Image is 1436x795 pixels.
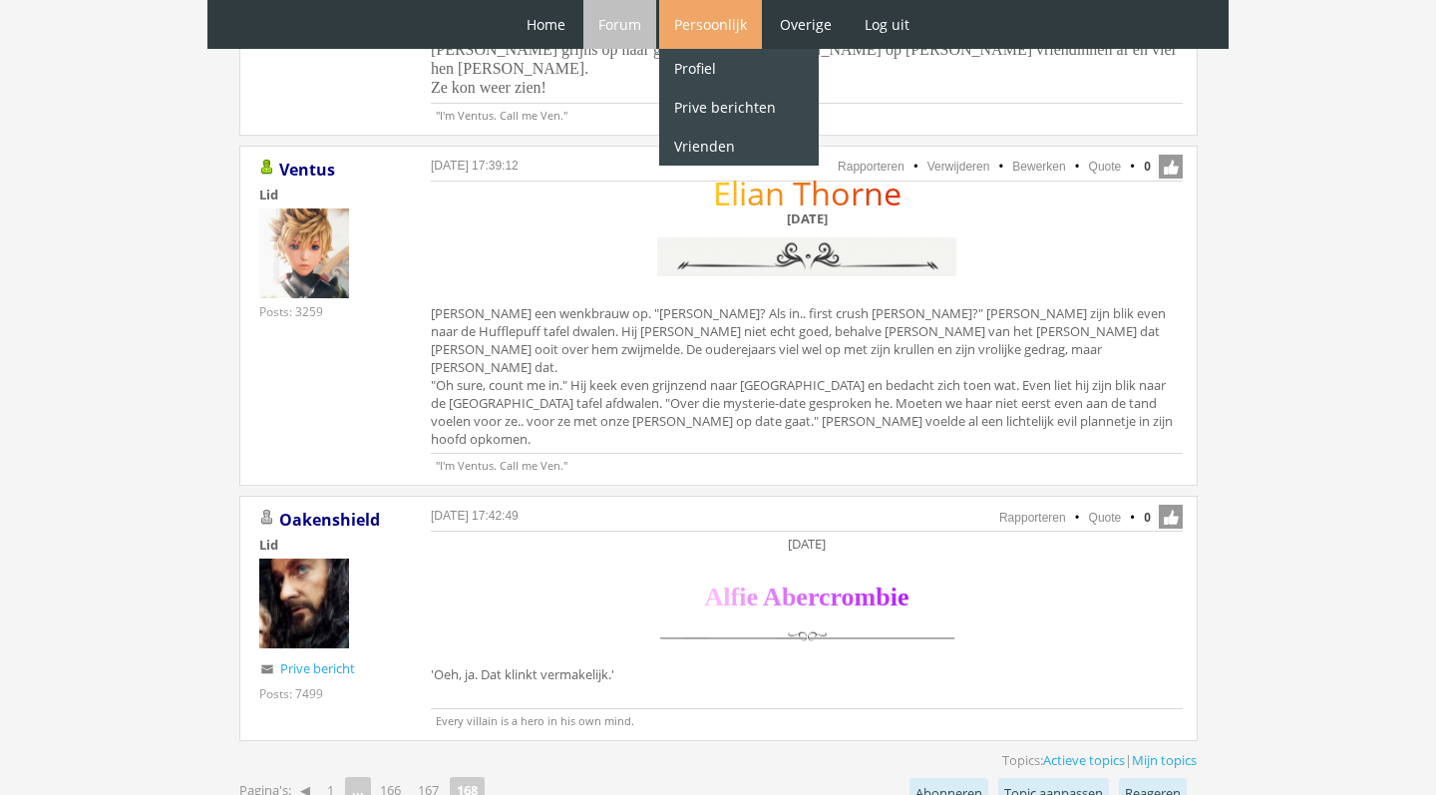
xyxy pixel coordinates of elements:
span: A [763,583,782,611]
a: Rapporteren [838,160,904,174]
a: Quote [1089,160,1122,174]
span: e [884,171,901,215]
span: 0 [1144,509,1151,527]
span: Topics: | [1002,751,1197,769]
div: Posts: 3259 [259,303,323,320]
a: Oakenshield [279,509,380,531]
div: Lid [259,536,399,554]
span: 0 [1144,158,1151,176]
div: Lid [259,186,399,203]
span: l [731,171,739,215]
div: 'Oeh, ja. Dat klinkt vermakelijk.' [431,535,1183,688]
span: i [739,583,746,611]
a: Rapporteren [999,511,1066,525]
span: b [782,583,796,611]
img: Ventus [259,208,349,298]
b: [DATE] [787,209,828,227]
span: r [851,171,864,215]
p: "I'm Ventus. Call me Ven." [431,103,1183,123]
span: E [713,171,731,215]
a: Profiel [659,49,819,88]
span: Like deze post [1159,505,1183,529]
a: Prive bericht [280,659,355,677]
span: a [747,171,765,215]
img: Gebruiker is online [259,160,275,176]
div: [DATE] [431,535,1183,553]
img: Gebruiker is offline [259,510,275,526]
p: Every villain is a hero in his own mind. [431,708,1183,728]
span: h [811,171,831,215]
span: r [808,583,819,611]
span: i [891,583,897,611]
span: e [796,583,808,611]
p: "I'm Ventus. Call me Ven." [431,453,1183,473]
a: Ventus [279,159,335,181]
a: [DATE] 17:39:12 [431,159,519,173]
span: l [723,583,730,611]
a: Mijn topics [1132,751,1197,769]
span: i [739,171,747,215]
span: c [819,583,831,611]
span: m [855,583,877,611]
a: Verwijderen [927,160,990,174]
span: e [746,583,758,611]
img: scheidingslijn.png [652,615,961,660]
span: e [897,583,909,611]
div: Posts: 7499 [259,685,323,702]
span: n [765,171,785,215]
span: b [876,583,890,611]
span: T [793,171,811,215]
a: Quote [1089,511,1122,525]
a: Actieve topics [1043,751,1125,769]
div: [PERSON_NAME] een wenkbrauw op. "[PERSON_NAME]? Als in.. first crush [PERSON_NAME]?" [PERSON_NAME... [431,185,1183,453]
span: f [731,583,740,611]
img: Oakenshield [259,559,349,648]
a: Vrienden [659,127,819,166]
a: [DATE] 17:42:49 [431,509,519,523]
a: Bewerken [1012,160,1065,174]
span: A [705,583,724,611]
img: LK3TOVS.png [652,232,961,281]
span: o [842,583,855,611]
span: r [831,583,842,611]
span: o [831,171,851,215]
span: n [864,171,884,215]
a: Prive berichten [659,88,819,127]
